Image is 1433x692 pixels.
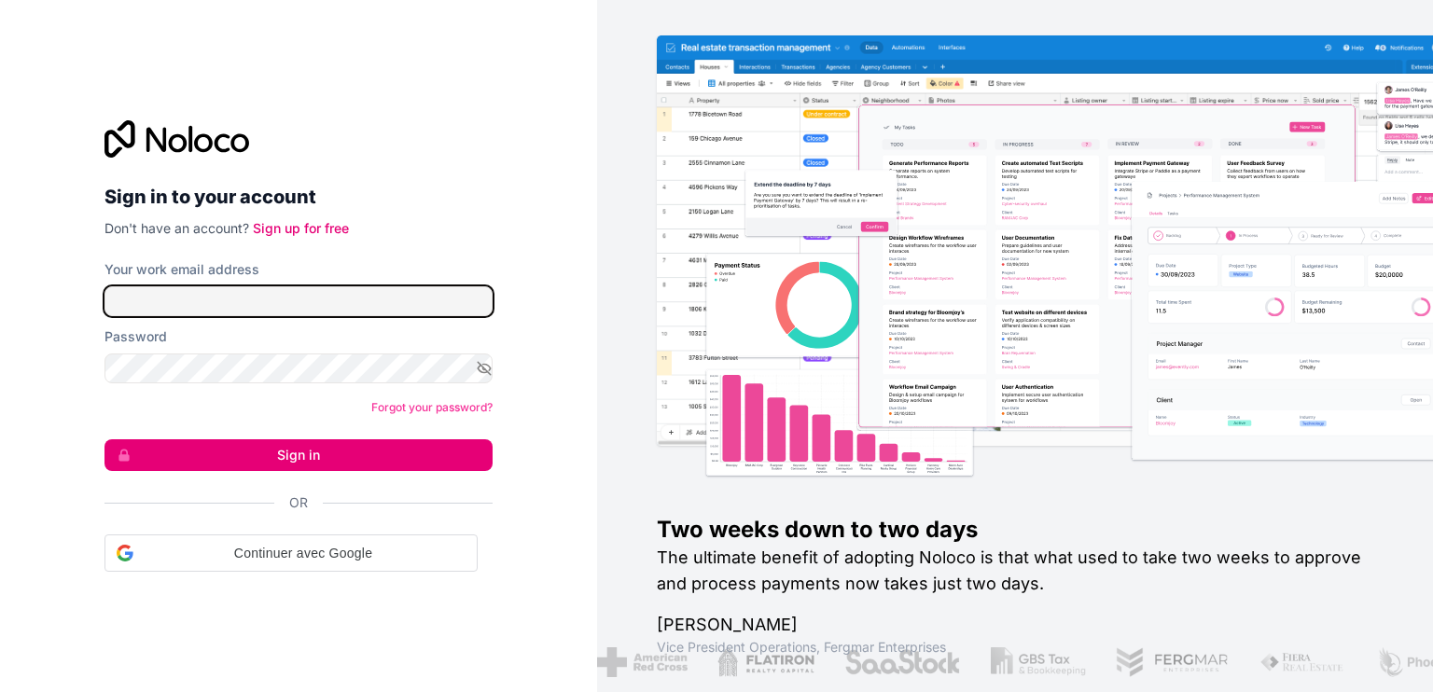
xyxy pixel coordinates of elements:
h1: [PERSON_NAME] [657,612,1373,638]
img: /assets/fiera-fwj2N5v4.png [1259,647,1347,677]
span: Don't have an account? [104,220,249,236]
h1: Two weeks down to two days [657,515,1373,545]
label: Password [104,327,167,346]
img: /assets/flatiron-C8eUkumj.png [717,647,814,677]
img: /assets/gbstax-C-GtDUiK.png [991,647,1086,677]
div: Continuer avec Google [104,534,478,572]
label: Your work email address [104,260,259,279]
a: Forgot your password? [371,400,493,414]
a: Sign up for free [253,220,349,236]
input: Email address [104,286,493,316]
img: /assets/american-red-cross-BAupjrZR.png [597,647,688,677]
img: /assets/fergmar-CudnrXN5.png [1116,647,1230,677]
span: Continuer avec Google [141,544,466,563]
img: /assets/saastock-C6Zbiodz.png [844,647,962,677]
button: Sign in [104,439,493,471]
h2: The ultimate benefit of adopting Noloco is that what used to take two weeks to approve and proces... [657,545,1373,597]
h1: Vice President Operations , Fergmar Enterprises [657,638,1373,657]
span: Or [289,493,308,512]
h2: Sign in to your account [104,180,493,214]
input: Password [104,353,493,383]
